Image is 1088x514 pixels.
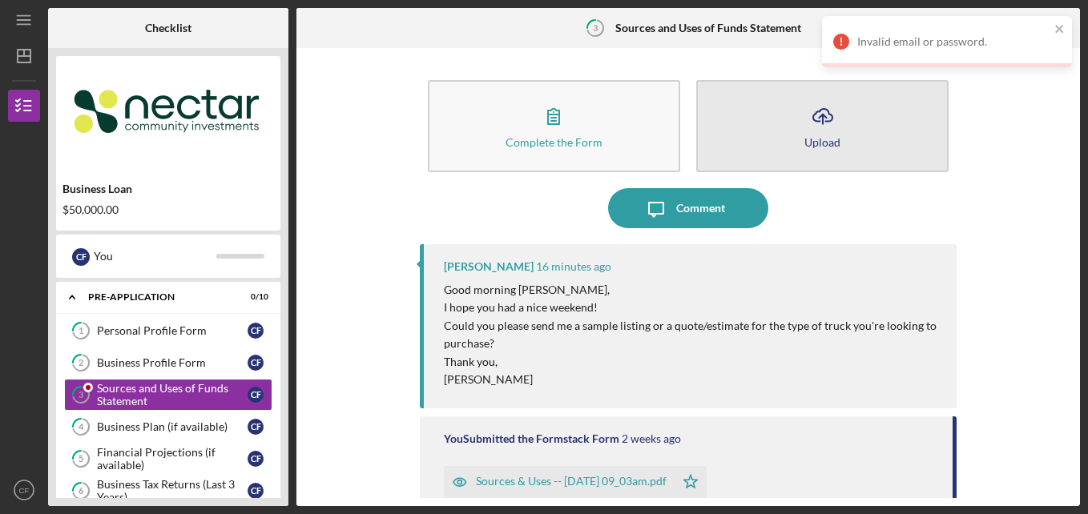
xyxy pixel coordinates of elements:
p: Good morning [PERSON_NAME], [444,281,941,299]
div: C F [248,323,264,339]
div: C F [248,355,264,371]
div: 0 / 10 [240,292,268,302]
div: Comment [676,188,725,228]
div: Business Tax Returns (Last 3 Years) [97,478,248,504]
div: C F [248,419,264,435]
b: Checklist [145,22,191,34]
tspan: 6 [79,486,84,496]
div: C F [248,451,264,467]
div: Personal Profile Form [97,324,248,337]
a: 1Personal Profile FormCF [64,315,272,347]
div: Upload [804,136,840,148]
text: CF [19,486,30,495]
b: Sources and Uses of Funds Statement [615,22,801,34]
time: 2025-09-22 12:46 [536,260,611,273]
div: Business Loan [62,183,274,195]
button: Comment [608,188,768,228]
div: $50,000.00 [62,203,274,216]
div: Business Plan (if available) [97,420,248,433]
div: Invalid email or password. [857,35,1050,48]
tspan: 3 [79,390,83,400]
div: Financial Projections (if available) [97,446,248,472]
div: C F [248,387,264,403]
div: Business Profile Form [97,356,248,369]
div: C F [248,483,264,499]
div: C F [72,248,90,266]
div: Pre-Application [88,292,228,302]
div: Sources & Uses -- [DATE] 09_03am.pdf [476,475,667,488]
div: [PERSON_NAME] [444,260,534,273]
p: Could you please send me a sample listing or a quote/estimate for the type of truck you're lookin... [444,317,941,353]
tspan: 5 [79,454,83,464]
a: 4Business Plan (if available)CF [64,411,272,443]
p: Thank you, [PERSON_NAME] [444,353,941,389]
button: Complete the Form [428,80,680,172]
a: 6Business Tax Returns (Last 3 Years)CF [64,475,272,507]
a: 3Sources and Uses of Funds StatementCF [64,379,272,411]
div: You [94,243,216,270]
img: Product logo [56,64,280,160]
p: I hope you had a nice weekend! [444,299,941,316]
tspan: 2 [79,358,83,368]
div: Complete the Form [506,136,602,148]
a: 2Business Profile FormCF [64,347,272,379]
a: 5Financial Projections (if available)CF [64,443,272,475]
button: Sources & Uses -- [DATE] 09_03am.pdf [444,466,707,498]
tspan: 1 [79,326,83,336]
button: Upload [696,80,949,172]
button: close [1054,22,1066,38]
time: 2025-09-11 13:03 [622,432,681,445]
div: You Submitted the Formstack Form [444,432,619,445]
tspan: 3 [593,22,598,33]
div: Sources and Uses of Funds Statement [97,382,248,408]
button: CF [8,474,40,506]
tspan: 4 [79,422,84,432]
